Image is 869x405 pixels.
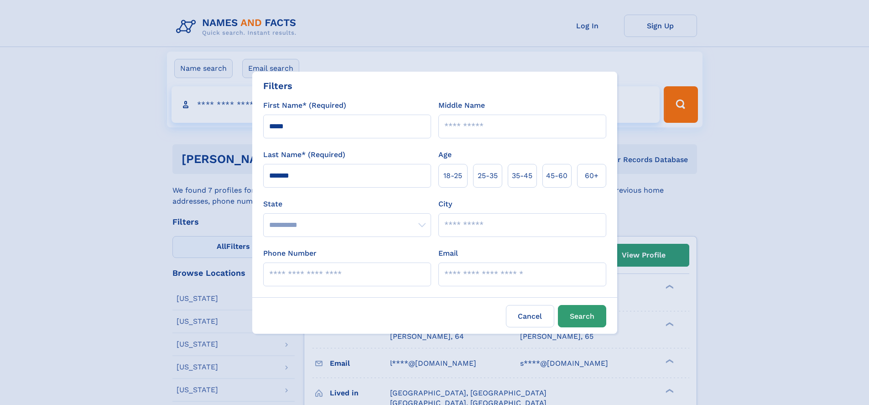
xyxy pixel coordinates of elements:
[478,170,498,181] span: 25‑35
[438,100,485,111] label: Middle Name
[438,149,452,160] label: Age
[263,149,345,160] label: Last Name* (Required)
[263,79,292,93] div: Filters
[585,170,598,181] span: 60+
[438,248,458,259] label: Email
[438,199,452,210] label: City
[263,100,346,111] label: First Name* (Required)
[506,305,554,327] label: Cancel
[512,170,532,181] span: 35‑45
[263,248,317,259] label: Phone Number
[443,170,462,181] span: 18‑25
[263,199,431,210] label: State
[558,305,606,327] button: Search
[546,170,567,181] span: 45‑60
